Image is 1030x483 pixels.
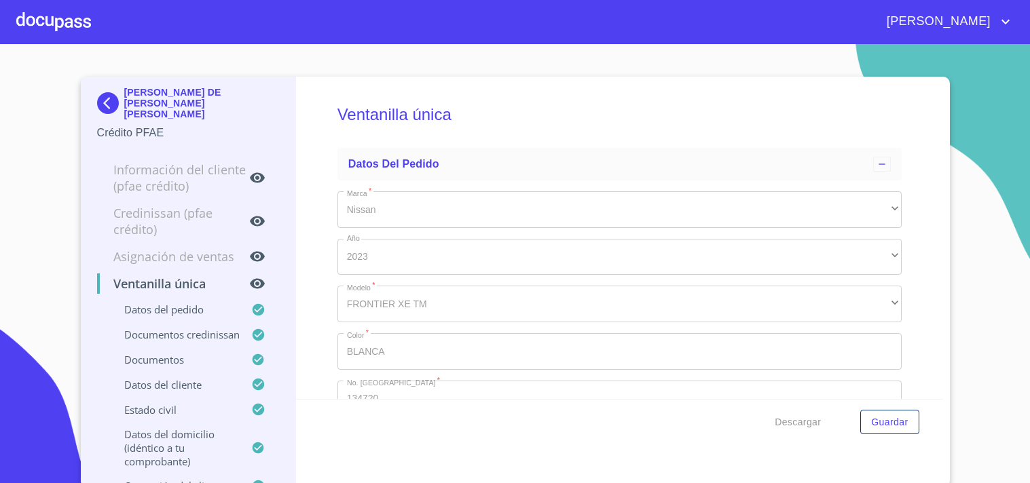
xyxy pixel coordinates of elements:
[97,328,252,341] p: Documentos CrediNissan
[97,87,280,125] div: [PERSON_NAME] DE [PERSON_NAME] [PERSON_NAME]
[337,239,902,275] div: 2023
[97,427,252,468] p: Datos del domicilio (idéntico a tu comprobante)
[860,410,919,435] button: Guardar
[877,11,1014,33] button: account of current user
[337,191,902,228] div: Nissan
[871,414,908,431] span: Guardar
[97,125,280,141] p: Crédito PFAE
[97,353,252,366] p: Documentos
[97,248,250,265] p: Asignación de Ventas
[769,410,826,435] button: Descargar
[97,161,250,194] p: Información del cliente (PFAE crédito)
[124,87,280,119] p: [PERSON_NAME] DE [PERSON_NAME] [PERSON_NAME]
[337,148,902,180] div: Datos del pedido
[97,403,252,417] p: Estado civil
[97,378,252,391] p: Datos del cliente
[775,414,821,431] span: Descargar
[97,275,250,292] p: Ventanilla única
[97,303,252,316] p: Datos del pedido
[877,11,997,33] span: [PERSON_NAME]
[97,205,250,237] p: Credinissan (PFAE crédito)
[337,87,902,142] h5: Ventanilla única
[337,286,902,322] div: FRONTIER XE TM
[348,158,439,170] span: Datos del pedido
[97,92,124,114] img: Docupass spot blue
